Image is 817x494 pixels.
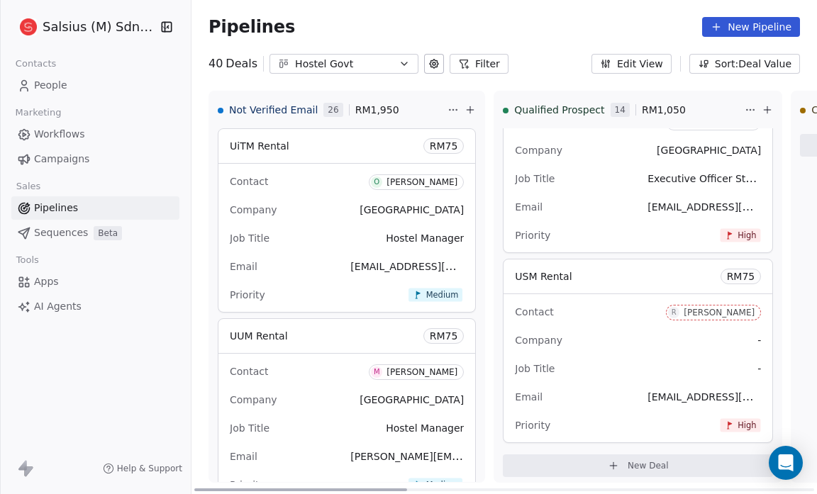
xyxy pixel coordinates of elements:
[628,460,669,471] span: New Deal
[514,103,604,117] span: Qualified Prospect
[515,173,555,184] span: Job Title
[360,204,464,215] span: [GEOGRAPHIC_DATA]
[230,204,277,215] span: Company
[230,366,268,377] span: Contact
[515,306,553,318] span: Contact
[350,259,524,273] span: [EMAIL_ADDRESS][DOMAIN_NAME]
[209,55,257,72] div: 40
[430,139,458,153] span: RM 75
[11,123,179,146] a: Workflows
[103,463,182,474] a: Help & Support
[360,394,464,405] span: [GEOGRAPHIC_DATA]
[738,230,756,240] span: High
[515,420,550,431] span: Priority
[503,69,773,253] div: Company[GEOGRAPHIC_DATA]Job TitleExecutive Officer Student Affairs College of EngineeringEmail[EM...
[11,221,179,245] a: SequencesBeta
[20,18,37,35] img: logo%20salsius.png
[11,270,179,293] a: Apps
[387,177,457,187] div: [PERSON_NAME]
[230,394,277,405] span: Company
[515,230,550,241] span: Priority
[9,53,62,74] span: Contacts
[34,78,67,93] span: People
[230,289,265,301] span: Priority
[702,17,800,37] button: New Pipeline
[230,479,265,490] span: Priority
[374,366,380,378] div: M
[426,289,459,300] span: Medium
[355,103,399,117] span: RM 1,950
[727,269,755,284] span: RM 75
[230,176,268,187] span: Contact
[230,330,288,342] span: UUM Rental
[9,102,67,123] span: Marketing
[515,271,572,282] span: USM Rental
[386,422,464,434] span: Hostel Manager
[684,308,755,318] div: [PERSON_NAME]
[11,74,179,97] a: People
[430,329,458,343] span: RM 75
[94,226,122,240] span: Beta
[503,91,742,128] div: Qualified Prospect14RM1,050
[642,103,686,117] span: RM 1,050
[226,55,257,72] span: Deals
[515,335,562,346] span: Company
[10,249,45,271] span: Tools
[769,446,803,480] div: Open Intercom Messenger
[657,145,761,156] span: [GEOGRAPHIC_DATA]
[757,333,761,347] span: -
[209,17,295,37] span: Pipelines
[34,127,85,142] span: Workflows
[515,145,562,156] span: Company
[515,391,543,403] span: Email
[503,454,773,477] button: New Deal
[515,363,555,374] span: Job Title
[323,103,343,117] span: 26
[43,18,157,36] span: Salsius (M) Sdn Bhd
[218,91,445,128] div: Not Verified Email26RM1,950
[230,451,257,462] span: Email
[689,54,800,74] button: Sort: Deal Value
[503,259,773,443] div: USM RentalRM75ContactR[PERSON_NAME]Company-Job Title-Email[EMAIL_ADDRESS][DOMAIN_NAME]PriorityHigh
[295,57,393,72] div: Hostel Govt
[34,201,78,215] span: Pipelines
[229,103,318,117] span: Not Verified Email
[11,295,179,318] a: AI Agents
[17,15,151,39] button: Salsius (M) Sdn Bhd
[757,361,761,376] span: -
[672,307,677,318] div: R
[34,225,88,240] span: Sequences
[10,176,47,197] span: Sales
[230,422,269,434] span: Job Title
[386,232,464,244] span: Hostel Manager
[591,54,672,74] button: Edit View
[34,152,89,167] span: Campaigns
[350,449,606,463] span: [PERSON_NAME][EMAIL_ADDRESS][DOMAIN_NAME]
[230,261,257,272] span: Email
[611,103,630,117] span: 14
[738,420,756,430] span: High
[426,479,459,490] span: Medium
[11,147,179,171] a: Campaigns
[34,299,82,314] span: AI Agents
[515,201,543,213] span: Email
[11,196,179,220] a: Pipelines
[450,54,508,74] button: Filter
[218,128,476,313] div: UiTM RentalRM75ContactO[PERSON_NAME]Company[GEOGRAPHIC_DATA]Job TitleHostel ManagerEmail[EMAIL_AD...
[374,176,379,188] div: O
[34,274,59,289] span: Apps
[387,367,457,377] div: [PERSON_NAME]
[230,232,269,244] span: Job Title
[117,463,182,474] span: Help & Support
[230,140,289,152] span: UiTM Rental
